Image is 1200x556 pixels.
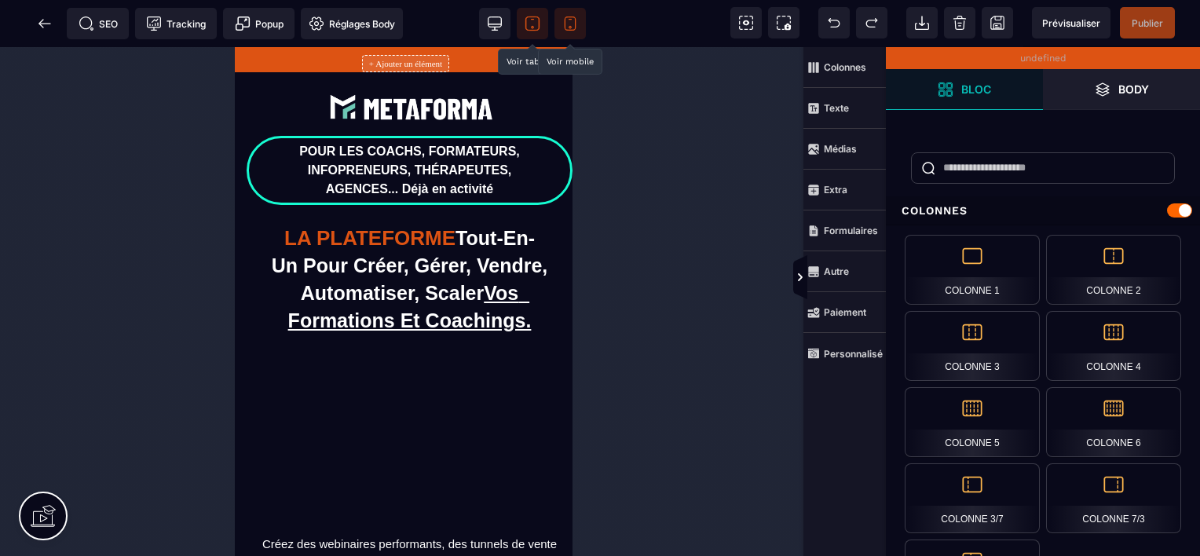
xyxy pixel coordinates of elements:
[1032,7,1110,38] span: Aperçu
[517,8,548,39] span: Voir tablette
[49,179,221,203] span: LA PLATEFORME
[905,463,1040,533] div: Colonne 3/7
[1118,83,1149,95] strong: Body
[824,61,866,73] strong: Colonnes
[886,69,1043,110] span: Ouvrir les blocs
[824,184,847,196] strong: Extra
[1046,235,1181,305] div: Colonne 2
[146,16,206,31] span: Tracking
[803,292,886,333] span: Paiement
[89,41,261,77] img: dce72762b8fdcab3cbcc23e8c84d924e_Adobe_Express_-_file_(1).png
[982,7,1013,38] span: Enregistrer
[768,7,799,38] span: Capture d'écran
[905,387,1040,457] div: Colonne 5
[824,143,857,155] strong: Médias
[803,129,886,170] span: Médias
[803,333,886,374] span: Personnalisé
[905,311,1040,381] div: Colonne 3
[803,251,886,292] span: Autre
[1046,387,1181,457] div: Colonne 6
[803,210,886,251] span: Formulaires
[818,7,850,38] span: Défaire
[856,7,887,38] span: Rétablir
[803,170,886,210] span: Extra
[1043,69,1200,110] span: Ouvrir les calques
[1120,7,1175,38] span: Enregistrer le contenu
[42,91,308,155] text: POUR LES COACHS, FORMATEURS, INFOPRENEURS, THÉRAPEUTES, AGENCES... Déjà en activité
[1046,311,1181,381] div: Colonne 4
[803,88,886,129] span: Texte
[886,47,1200,69] div: undefined
[824,225,878,236] strong: Formulaires
[223,8,295,39] span: Créer une alerte modale
[905,235,1040,305] div: Colonne 1
[135,8,217,39] span: Code de suivi
[803,47,886,88] span: Colonnes
[479,8,510,39] span: Voir bureau
[824,306,866,318] strong: Paiement
[12,170,338,295] h1: Tout-En-Un Pour Créer, Gérer, Vendre, Automatiser, Scaler
[79,16,118,31] span: SEO
[67,8,129,39] span: Métadata SEO
[301,8,403,39] span: Favicon
[824,102,849,114] strong: Texte
[554,8,586,39] span: Voir mobile
[824,348,883,360] strong: Personnalisé
[29,8,60,39] span: Retour
[1042,17,1100,29] span: Prévisualiser
[309,16,395,31] span: Réglages Body
[53,235,297,284] span: Vos Formations Et Coachings.
[961,83,991,95] strong: Bloc
[1132,17,1163,29] span: Publier
[944,7,975,38] span: Nettoyage
[1046,463,1181,533] div: Colonne 7/3
[886,196,1200,225] div: Colonnes
[886,254,902,302] span: Afficher les vues
[824,265,849,277] strong: Autre
[906,7,938,38] span: Importer
[730,7,762,38] span: Voir les composants
[235,16,284,31] span: Popup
